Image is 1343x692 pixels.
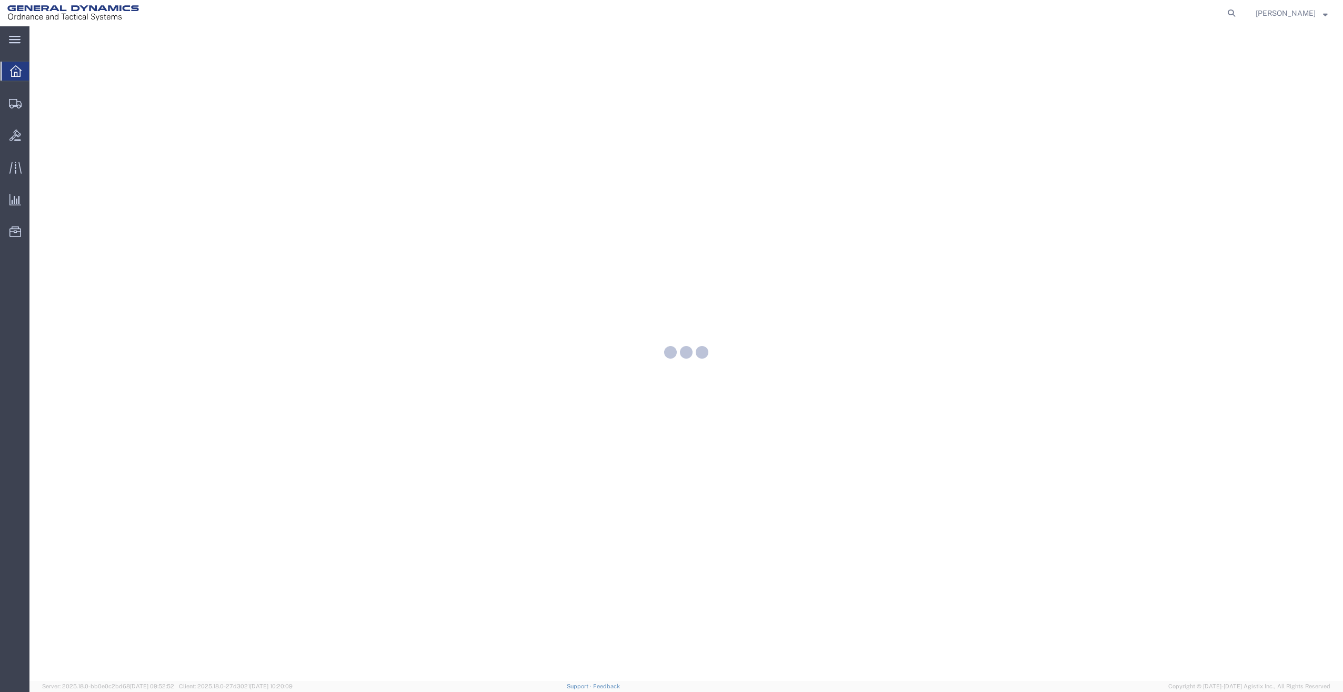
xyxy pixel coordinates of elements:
span: [DATE] 09:52:52 [130,683,174,689]
span: Client: 2025.18.0-27d3021 [179,683,293,689]
img: logo [7,5,139,21]
span: Kody Keiser [1256,7,1316,19]
span: Copyright © [DATE]-[DATE] Agistix Inc., All Rights Reserved [1168,682,1330,691]
span: [DATE] 10:20:09 [250,683,293,689]
span: Server: 2025.18.0-bb0e0c2bd68 [42,683,174,689]
a: Feedback [593,683,620,689]
a: Support [567,683,593,689]
button: [PERSON_NAME] [1255,7,1328,19]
